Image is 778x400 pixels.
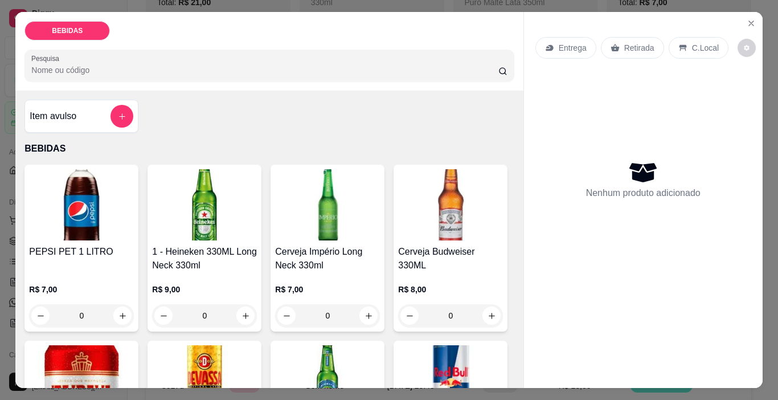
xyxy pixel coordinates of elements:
button: increase-product-quantity [113,307,132,325]
input: Pesquisa [31,64,498,76]
img: product-image [398,169,503,240]
button: decrease-product-quantity [738,39,756,57]
p: Entrega [559,42,587,54]
p: R$ 9,00 [152,284,257,295]
h4: PEPSI PET 1 LITRO [29,245,134,259]
h4: Cerveja Budweiser 330ML [398,245,503,272]
button: decrease-product-quantity [154,307,173,325]
h4: Cerveja Império Long Neck 330ml [275,245,380,272]
img: product-image [275,169,380,240]
button: increase-product-quantity [236,307,255,325]
h4: 1 - Heineken 330ML Long Neck 330ml [152,245,257,272]
h4: Item avulso [30,109,76,123]
button: increase-product-quantity [482,307,501,325]
button: decrease-product-quantity [400,307,419,325]
img: product-image [152,169,257,240]
p: BEBIDAS [52,26,83,35]
button: add-separate-item [110,105,133,128]
p: C.Local [692,42,719,54]
p: R$ 8,00 [398,284,503,295]
button: increase-product-quantity [359,307,378,325]
p: BEBIDAS [24,142,514,156]
img: product-image [29,169,134,240]
label: Pesquisa [31,54,63,63]
p: R$ 7,00 [275,284,380,295]
p: Nenhum produto adicionado [586,186,701,200]
button: decrease-product-quantity [277,307,296,325]
button: decrease-product-quantity [31,307,50,325]
p: R$ 7,00 [29,284,134,295]
p: Retirada [624,42,654,54]
button: Close [742,14,760,32]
